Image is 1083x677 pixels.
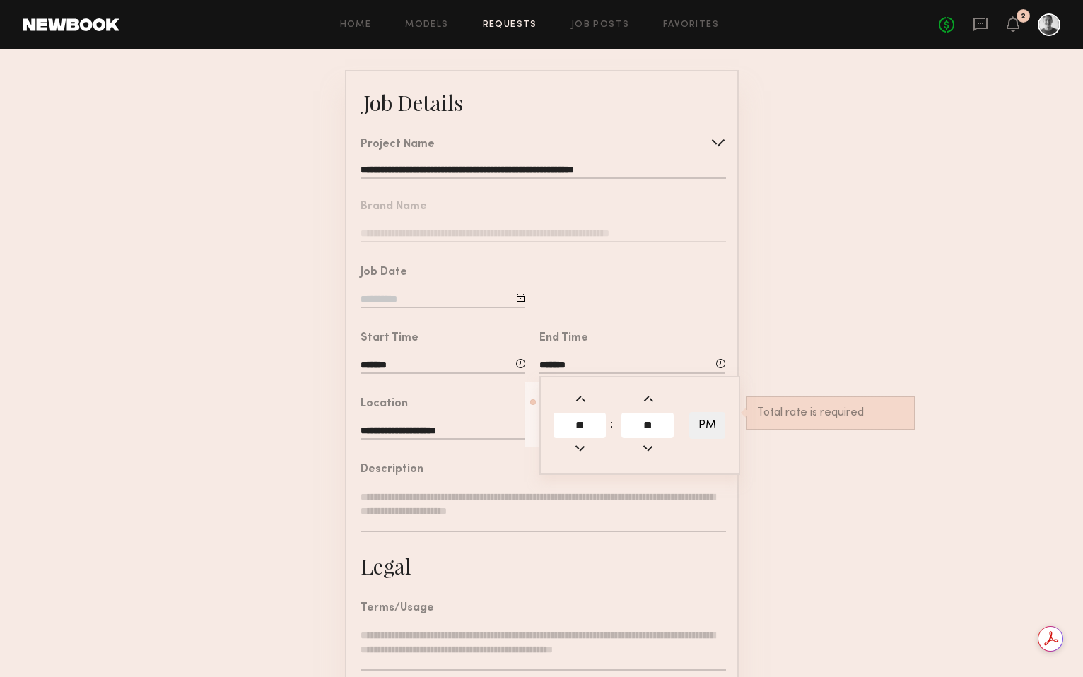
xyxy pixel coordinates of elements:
button: PM [689,412,725,439]
td: : [609,411,619,440]
div: Location [361,399,408,410]
div: Job Details [363,88,463,117]
div: End Time [539,333,588,344]
a: Models [405,20,448,30]
div: Job Date [361,267,407,278]
div: Terms/Usage [361,603,434,614]
a: Home [340,20,372,30]
a: Job Posts [571,20,630,30]
div: Description [361,464,423,476]
a: Requests [483,20,537,30]
div: Total rate is required [757,407,904,419]
div: Project Name [361,139,435,151]
a: Favorites [663,20,719,30]
div: Start Time [361,333,418,344]
div: 2 [1021,13,1026,20]
div: Legal [361,552,411,580]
